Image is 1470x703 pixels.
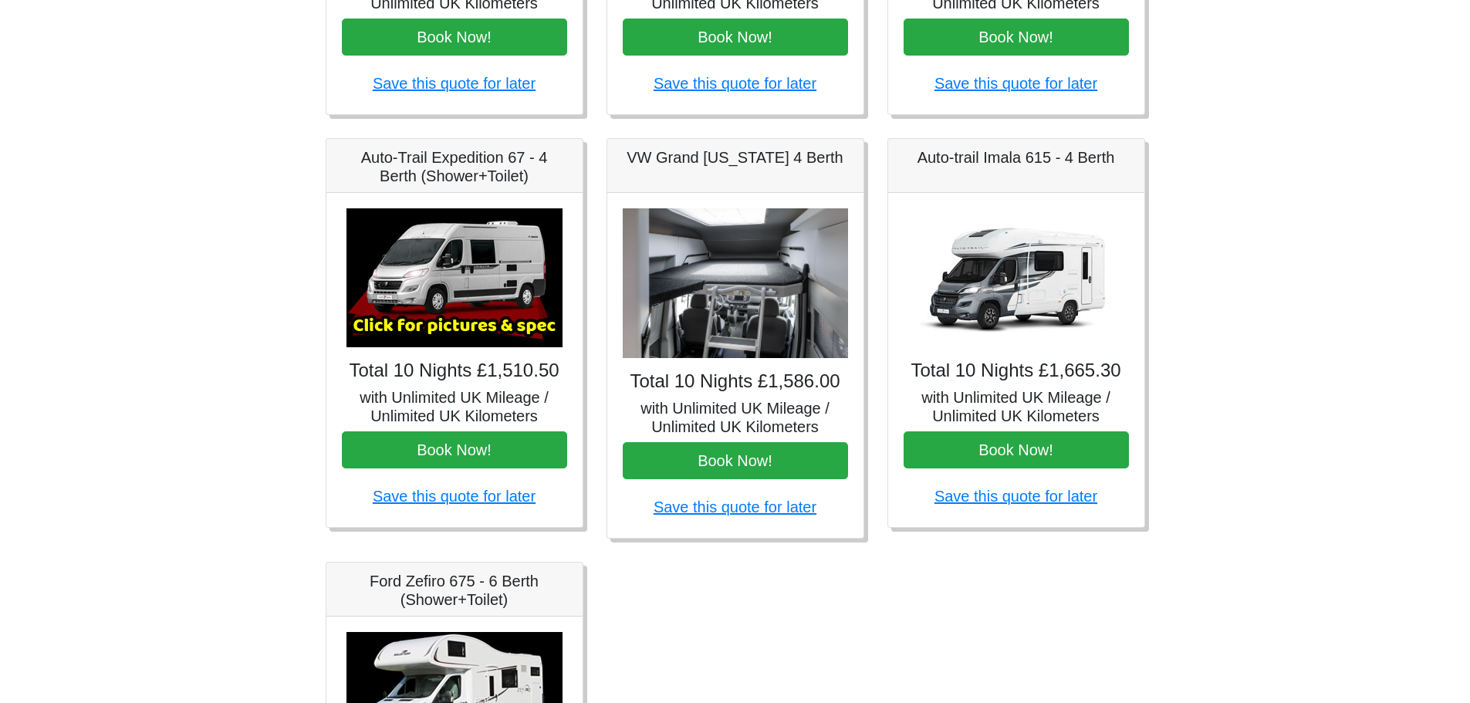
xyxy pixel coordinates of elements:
button: Book Now! [904,19,1129,56]
h4: Total 10 Nights £1,510.50 [342,360,567,382]
img: Auto-trail Imala 615 - 4 Berth [908,208,1124,347]
h5: with Unlimited UK Mileage / Unlimited UK Kilometers [904,388,1129,425]
h5: with Unlimited UK Mileage / Unlimited UK Kilometers [342,388,567,425]
a: Save this quote for later [373,75,536,92]
h5: Auto-trail Imala 615 - 4 Berth [904,148,1129,167]
a: Save this quote for later [934,488,1097,505]
button: Book Now! [623,19,848,56]
h5: Auto-Trail Expedition 67 - 4 Berth (Shower+Toilet) [342,148,567,185]
a: Save this quote for later [654,499,816,515]
h5: Ford Zefiro 675 - 6 Berth (Shower+Toilet) [342,572,567,609]
h5: VW Grand [US_STATE] 4 Berth [623,148,848,167]
h5: with Unlimited UK Mileage / Unlimited UK Kilometers [623,399,848,436]
img: Auto-Trail Expedition 67 - 4 Berth (Shower+Toilet) [346,208,563,347]
a: Save this quote for later [654,75,816,92]
button: Book Now! [342,19,567,56]
a: Save this quote for later [373,488,536,505]
img: VW Grand California 4 Berth [623,208,848,359]
h4: Total 10 Nights £1,665.30 [904,360,1129,382]
button: Book Now! [342,431,567,468]
h4: Total 10 Nights £1,586.00 [623,370,848,393]
button: Book Now! [623,442,848,479]
button: Book Now! [904,431,1129,468]
a: Save this quote for later [934,75,1097,92]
